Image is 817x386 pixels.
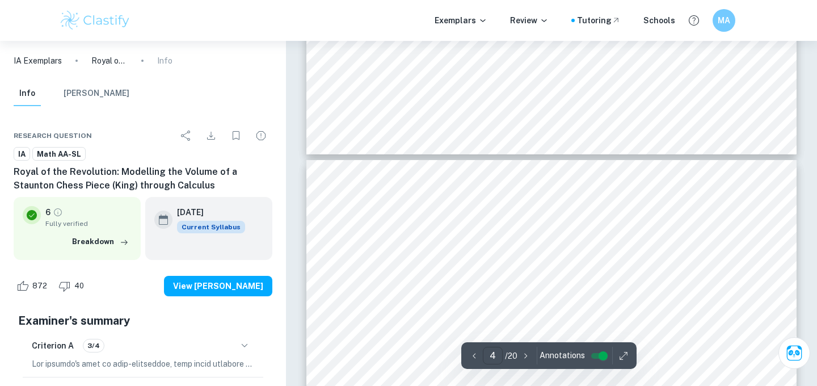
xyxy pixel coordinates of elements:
[175,124,197,147] div: Share
[713,9,735,32] button: MA
[684,11,704,30] button: Help and Feedback
[83,341,104,351] span: 3/4
[14,131,92,141] span: Research question
[14,277,53,295] div: Like
[26,280,53,292] span: 872
[177,221,245,233] div: This exemplar is based on the current syllabus. Feel free to refer to it for inspiration/ideas wh...
[32,147,86,161] a: Math AA-SL
[658,198,739,206] span: Aim(s) of the Exploration
[56,277,90,295] div: Dislike
[364,223,377,233] span: 1.1
[64,81,129,106] button: [PERSON_NAME]
[14,81,41,106] button: Info
[45,219,132,229] span: Fully verified
[381,96,502,104] span: [PERSON_NAME] referred to as ABS
[376,372,739,382] span: 3. Rotate the face(s) of the piece around the appropriate meridians and to integrate these
[549,115,554,124] span: 3
[388,320,663,329] span: tation of polynomial, linear, trigonometric, and exponential functions.
[33,149,85,160] span: Math AA-SL
[177,206,236,219] h6: [DATE]
[577,14,621,27] a: Tutoring
[643,14,675,27] a: Schools
[364,250,739,260] span: This exploration aims to model a singular chess piece (the king) and to subsequently fulfill the
[14,147,30,161] a: IA
[14,149,30,160] span: IA
[718,14,731,27] h6: MA
[364,33,698,43] span: understand the underlying geometry of the pieces and optimize the printing process.
[364,198,436,206] span: Internal Assessment
[164,276,272,296] button: View [PERSON_NAME]
[91,54,128,67] p: Royal of the Revolution: Modelling the Volume of a Staunton Chess Piece (King) through Calculus
[225,124,247,147] div: Bookmark
[32,339,74,352] h6: Criterion A
[53,207,63,217] a: Grade fully verified
[59,9,131,32] img: Clastify logo
[14,54,62,67] a: IA Exemplars
[250,124,272,147] div: Report issue
[68,280,90,292] span: 40
[364,269,445,279] span: following objectives:
[45,206,50,219] p: 6
[384,223,489,233] span: Aim(s) of the Exploration
[505,350,517,362] p: / 20
[14,165,272,192] h6: Royal of the Revolution: Modelling the Volume of a Staunton Chess Piece (King) through Calculus
[778,337,810,369] button: Ask Clai
[376,301,739,311] span: 1. Derive definite functions that outline a two-dimensional face of the piece through segmen-
[435,14,487,27] p: Exemplars
[376,346,608,355] span: 2. Limit the functions to an appropriate domain and range.
[643,198,651,206] span: 1.1
[177,221,245,233] span: Current Syllabus
[18,312,268,329] h5: Examiner's summary
[157,54,172,67] p: Info
[32,358,254,370] p: Lor ipsumdo's amet co adip-elitseddoe, temp incid utlabore etdolorem al enimadminimv, quis, nos e...
[200,124,222,147] div: Download
[540,350,585,362] span: Annotations
[510,14,549,27] p: Review
[378,95,381,100] span: 1
[69,233,132,250] button: Breakdown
